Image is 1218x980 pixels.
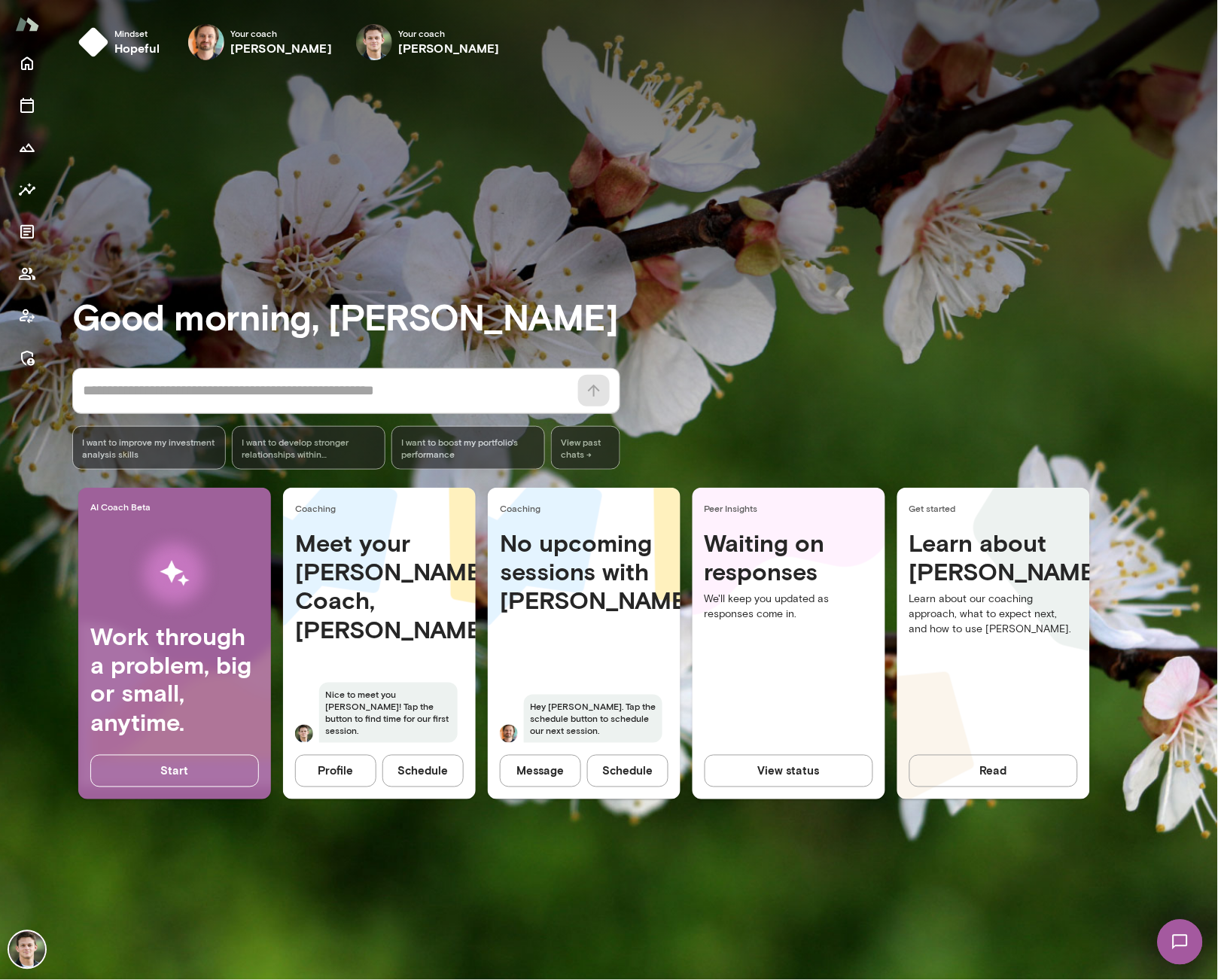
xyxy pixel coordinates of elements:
[391,426,545,470] div: I want to boost my portfolio's performance
[705,592,873,622] p: We'll keep you updated as responses come in.
[12,343,42,373] button: Manage
[909,502,1084,514] span: Get started
[230,39,332,57] h6: [PERSON_NAME]
[12,259,42,289] button: Members
[500,755,581,787] button: Message
[12,90,42,120] button: Sessions
[90,622,259,738] h4: Work through a problem, big or small, anytime.
[12,217,42,247] button: Documents
[114,39,160,57] h6: hopeful
[12,301,42,331] button: Coach app
[500,528,668,615] h4: No upcoming sessions with [PERSON_NAME]
[72,295,1218,337] h3: Good morning, [PERSON_NAME]
[551,426,620,470] span: View past chats ->
[705,502,879,514] span: Peer Insights
[72,426,226,470] div: I want to improve my investment analysis skills
[230,27,332,39] span: Your coach
[500,725,518,743] img: Jacob Zukerman Zukerman
[12,175,42,205] button: Insights
[398,39,500,57] h6: [PERSON_NAME]
[90,501,265,513] span: AI Coach Beta
[12,48,42,78] button: Home
[232,426,385,470] div: I want to develop stronger relationships within [PERSON_NAME]
[15,10,39,38] img: Mento
[78,27,108,57] img: mindset
[295,725,313,743] img: Alex Marcus Marcus
[295,755,376,787] button: Profile
[114,27,160,39] span: Mindset
[401,436,535,460] span: I want to boost my portfolio's performance
[108,526,242,622] img: AI Workflows
[705,528,873,586] h4: Waiting on responses
[524,695,662,743] span: Hey [PERSON_NAME]. Tap the schedule button to schedule our next session.
[909,755,1078,787] button: Read
[319,683,458,743] span: Nice to meet you [PERSON_NAME]! Tap the button to find time for our first session.
[346,18,510,66] div: Alex MarcusYour coach[PERSON_NAME]
[356,24,392,60] img: Alex Marcus
[398,27,500,39] span: Your coach
[82,436,216,460] span: I want to improve my investment analysis skills
[295,502,470,514] span: Coaching
[9,932,45,968] img: Alex Marcus
[909,592,1078,637] p: Learn about our coaching approach, what to expect next, and how to use [PERSON_NAME].
[178,18,343,66] div: Jacob ZukermanYour coach[PERSON_NAME]
[90,755,259,787] button: Start
[12,132,42,163] button: Growth Plan
[188,24,224,60] img: Jacob Zukerman
[242,436,376,460] span: I want to develop stronger relationships within [PERSON_NAME]
[382,755,464,787] button: Schedule
[705,755,873,787] button: View status
[587,755,668,787] button: Schedule
[72,18,172,66] button: Mindsethopeful
[295,528,464,644] h4: Meet your [PERSON_NAME] Coach, [PERSON_NAME]
[909,528,1078,586] h4: Learn about [PERSON_NAME]
[500,502,674,514] span: Coaching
